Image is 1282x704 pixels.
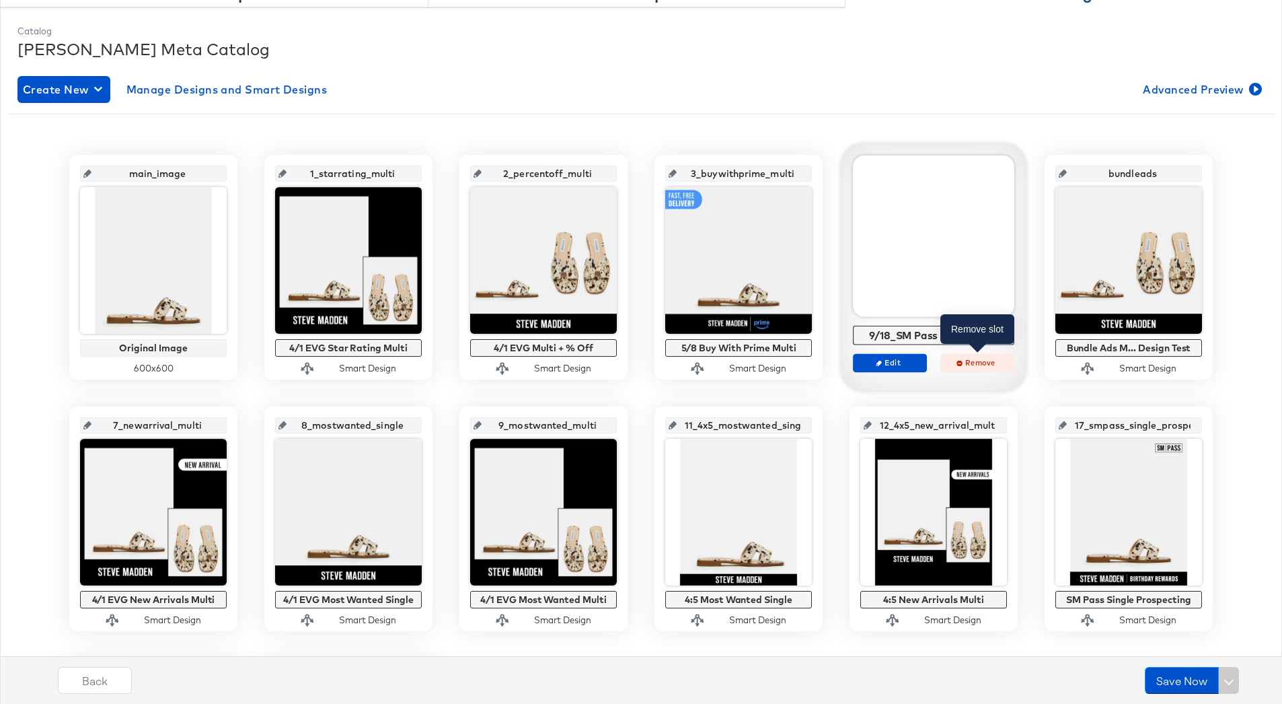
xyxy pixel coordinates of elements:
div: [PERSON_NAME] Meta Catalog [17,38,1265,61]
button: Manage Designs and Smart Designs [121,76,333,103]
div: 9/18_SM Pass Promo Only [857,329,1011,341]
div: Smart Design [339,362,396,375]
button: Advanced Preview [1137,76,1265,103]
div: 4/1 EVG New Arrivals Multi [83,594,223,605]
div: Smart Design [1119,362,1176,375]
div: 600 x 600 [80,362,227,375]
div: Catalog [17,25,1265,38]
div: 5/8 Buy With Prime Multi [669,343,808,353]
span: Create New [23,80,105,99]
div: Smart Design [729,614,786,627]
button: Save Now [1145,667,1219,694]
div: 4:5 New Arrivals Multi [864,594,1004,605]
div: Smart Design [534,362,591,375]
button: Back [58,667,132,694]
div: Smart Design [924,614,981,627]
div: 4:5 Most Wanted Single [669,594,808,605]
span: Remove [946,357,1008,367]
div: Bundle Ads M... Design Test [1059,343,1199,353]
div: Smart Design [339,614,396,627]
div: 4/1 EVG Multi + % Off [474,343,613,353]
div: 4/1 EVG Star Rating Multi [278,343,418,353]
span: Advanced Preview [1143,80,1259,99]
div: 4/1 EVG Most Wanted Multi [474,594,613,605]
div: Smart Design [144,614,201,627]
button: Create New [17,76,110,103]
div: Smart Design [534,614,591,627]
button: Remove [940,353,1014,372]
div: SM Pass Single Prospecting [1059,594,1199,605]
div: Original Image [83,343,223,353]
div: 4/1 EVG Most Wanted Single [278,594,418,605]
button: Edit [853,353,927,372]
span: Manage Designs and Smart Designs [126,80,328,99]
span: Edit [859,357,921,367]
div: Smart Design [1119,614,1176,627]
div: Smart Design [729,362,786,375]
